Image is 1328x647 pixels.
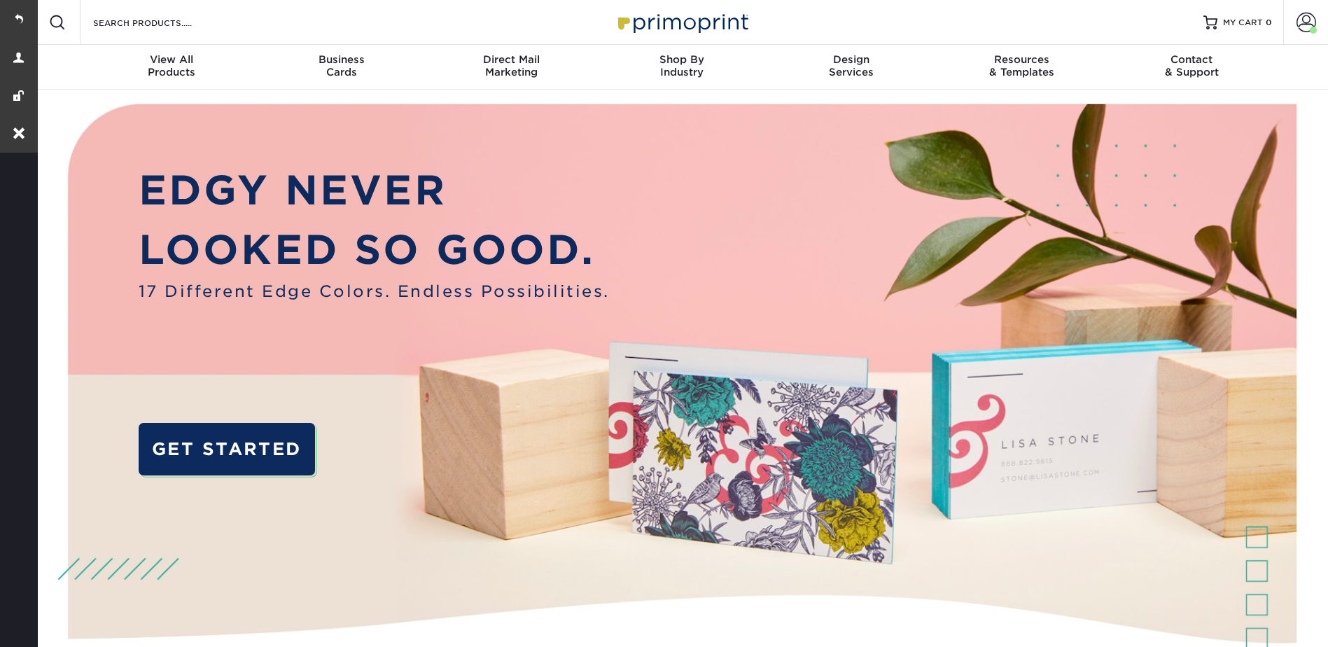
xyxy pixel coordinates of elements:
[767,53,937,66] span: Design
[139,220,610,279] p: LOOKED SO GOOD.
[1107,45,1277,90] a: Contact& Support
[426,53,596,78] div: Marketing
[426,45,596,90] a: Direct MailMarketing
[87,53,257,66] span: View All
[256,45,426,90] a: BusinessCards
[937,45,1107,90] a: Resources& Templates
[87,45,257,90] a: View AllProducts
[937,53,1107,66] span: Resources
[937,53,1107,78] div: & Templates
[92,14,228,31] input: SEARCH PRODUCTS.....
[139,279,610,303] span: 17 Different Edge Colors. Endless Possibilities.
[426,53,596,66] span: Direct Mail
[1266,18,1272,27] span: 0
[1107,53,1277,66] span: Contact
[596,53,767,78] div: Industry
[87,53,257,78] div: Products
[256,53,426,66] span: Business
[1107,53,1277,78] div: & Support
[1223,17,1263,29] span: MY CART
[139,160,610,220] p: EDGY NEVER
[767,45,937,90] a: DesignServices
[612,7,752,37] img: Primoprint
[596,45,767,90] a: Shop ByIndustry
[596,53,767,66] span: Shop By
[139,423,315,475] a: GET STARTED
[767,53,937,78] div: Services
[256,53,426,78] div: Cards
